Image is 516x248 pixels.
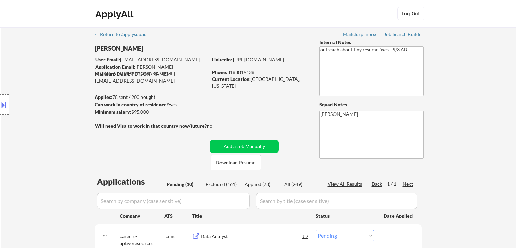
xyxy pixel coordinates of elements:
div: [PERSON_NAME] [95,44,234,53]
a: Job Search Builder [384,32,424,38]
button: Log Out [397,7,424,20]
div: All (249) [284,181,318,188]
div: Applied (78) [245,181,279,188]
div: no [207,123,226,129]
div: Squad Notes [319,101,424,108]
div: Excluded (161) [206,181,240,188]
button: Add a Job Manually [210,140,279,153]
div: Title [192,213,309,219]
div: Company [120,213,164,219]
div: Mailslurp Inbox [343,32,377,37]
div: Applications [97,178,164,186]
div: ATS [164,213,192,219]
strong: Will need Visa to work in that country now/future?: [95,123,208,129]
div: $95,000 [95,109,208,116]
div: icims [164,233,192,240]
div: 1 / 1 [387,181,403,188]
strong: Can work in country of residence?: [95,102,170,107]
div: ← Return to /applysquad [94,32,153,37]
div: Pending (10) [167,181,200,188]
a: [URL][DOMAIN_NAME] [233,57,284,63]
div: [GEOGRAPHIC_DATA], [US_STATE] [212,76,308,89]
input: Search by company (case sensitive) [97,193,250,209]
strong: LinkedIn: [212,57,232,63]
a: ← Return to /applysquad [94,32,153,38]
div: JD [302,230,309,242]
div: ApplyAll [95,8,135,20]
div: [PERSON_NAME][EMAIL_ADDRESS][DOMAIN_NAME] [95,71,208,84]
div: Internal Notes [319,39,424,46]
div: [PERSON_NAME][EMAIL_ADDRESS][DOMAIN_NAME] [95,64,208,77]
div: Back [372,181,383,188]
div: 3183819138 [212,69,308,76]
div: yes [95,101,206,108]
div: [EMAIL_ADDRESS][DOMAIN_NAME] [95,56,208,63]
input: Search by title (case sensitive) [256,193,417,209]
div: Next [403,181,414,188]
div: Date Applied [384,213,414,219]
div: View All Results [328,181,364,188]
div: careers-aptiveresources [120,233,164,246]
div: #1 [102,233,114,240]
strong: Current Location: [212,76,251,82]
div: Status [316,210,374,222]
a: Mailslurp Inbox [343,32,377,38]
div: 78 sent / 200 bought [95,94,208,101]
button: Download Resume [211,155,261,170]
div: Job Search Builder [384,32,424,37]
div: Data Analyst [200,233,303,240]
strong: Phone: [212,69,227,75]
